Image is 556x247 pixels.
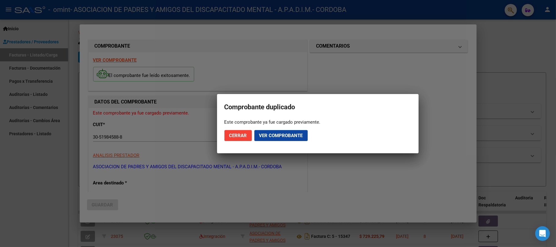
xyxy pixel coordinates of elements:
[535,226,550,241] div: Open Intercom Messenger
[224,119,411,125] div: Este comprobante ya fue cargado previamente.
[259,133,303,138] span: Ver comprobante
[224,101,411,113] h2: Comprobante duplicado
[224,130,252,141] button: Cerrar
[229,133,247,138] span: Cerrar
[254,130,308,141] button: Ver comprobante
